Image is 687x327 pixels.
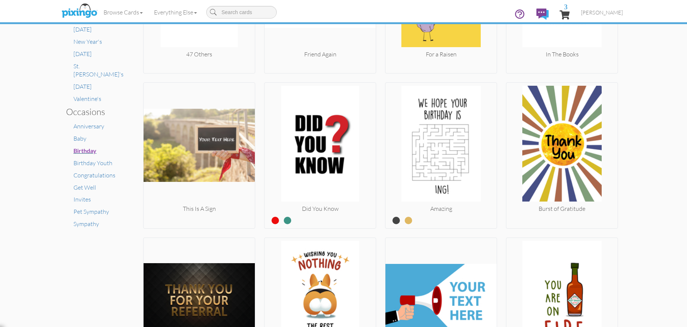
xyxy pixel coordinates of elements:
[564,3,568,10] span: 3
[73,50,92,58] a: [DATE]
[60,2,99,20] img: pixingo logo
[385,50,497,59] div: For a Raisen
[560,3,570,25] a: 3
[506,86,618,205] img: 20250113-233914-fa2de816cf92-250.jpg
[385,86,497,205] img: 20250312-224415-18fe42e15601-250.jpg
[73,135,86,142] a: Baby
[73,220,99,228] a: Sympathy
[536,9,549,20] img: comments.svg
[73,122,104,130] a: Anniversary
[264,50,376,59] div: Friend Again
[264,205,376,213] div: Did You Know
[73,159,112,167] a: Birthday Youth
[73,147,96,154] a: Birthday
[385,205,497,213] div: Amazing
[144,86,255,205] img: 20240816-180402-2f96ae5dce54-250.png
[581,9,623,16] span: [PERSON_NAME]
[73,184,96,191] a: Get Well
[73,83,92,90] a: [DATE]
[73,38,102,45] a: New Year's
[144,50,255,59] div: 47 Others
[73,26,92,33] a: [DATE]
[506,50,618,59] div: In The Books
[264,86,376,205] img: 20181030-000057-54d0bbca-250.jpg
[98,3,148,22] a: Browse Cards
[66,107,120,117] h3: Occasions
[73,208,109,215] a: Pet Sympathy
[73,95,101,102] a: Valentine's
[73,171,115,179] a: Congratulations
[73,196,91,203] a: Invites
[73,62,124,78] a: St. [PERSON_NAME]'s
[144,205,255,213] div: This Is A Sign
[575,3,628,22] a: [PERSON_NAME]
[148,3,203,22] a: Everything Else
[506,205,618,213] div: Burst of Gratitude
[206,6,277,19] input: Search cards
